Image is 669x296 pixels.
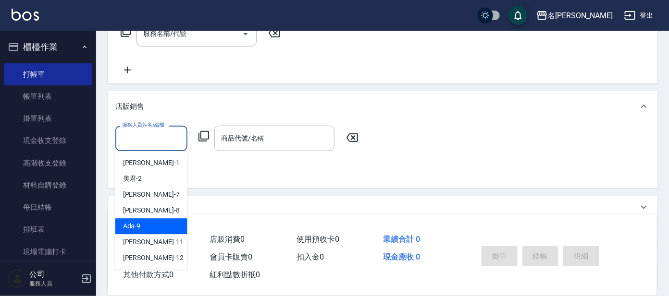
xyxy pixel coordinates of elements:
a: 現金收支登錄 [4,130,92,152]
a: 每日結帳 [4,196,92,218]
span: 紅利點數折抵 0 [210,270,260,279]
label: 服務人員姓名/編號 [122,121,164,129]
p: 服務人員 [29,279,78,288]
div: 名[PERSON_NAME] [548,10,613,22]
a: 打帳單 [4,63,92,85]
button: 櫃檯作業 [4,35,92,59]
span: 使用預收卡 0 [297,235,339,244]
p: 店販銷售 [115,102,144,112]
h5: 公司 [29,270,78,279]
button: 登出 [620,7,657,24]
span: 業績合計 0 [384,235,421,244]
img: Logo [12,9,39,21]
span: [PERSON_NAME] -7 [123,189,180,200]
span: 其他付款方式 0 [123,270,173,279]
a: 掛單列表 [4,107,92,130]
span: [PERSON_NAME] -12 [123,253,184,263]
a: 高階收支登錄 [4,152,92,174]
span: [PERSON_NAME] -8 [123,205,180,215]
img: Person [8,269,27,288]
span: [PERSON_NAME] -11 [123,237,184,247]
a: 材料自購登錄 [4,174,92,196]
button: 名[PERSON_NAME] [533,6,617,25]
span: 現金應收 0 [384,252,421,261]
div: 店販銷售 [108,91,657,122]
span: [PERSON_NAME] -1 [123,158,180,168]
span: Ada -9 [123,221,141,231]
a: 現場電腦打卡 [4,241,92,263]
a: 帳單列表 [4,85,92,107]
span: [PERSON_NAME] -14 [123,269,184,279]
span: 美君 -2 [123,174,142,184]
span: 店販消費 0 [210,235,245,244]
div: 預收卡販賣 [108,196,657,219]
button: save [508,6,528,25]
span: 會員卡販賣 0 [210,252,253,261]
span: 扣入金 0 [297,252,324,261]
a: 排班表 [4,218,92,240]
button: Open [238,26,253,42]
